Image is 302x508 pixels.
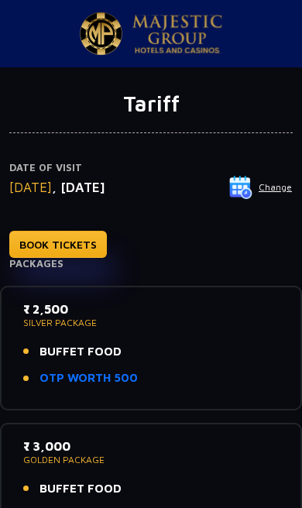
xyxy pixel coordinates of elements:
[23,300,279,318] p: ₹ 2,500
[23,318,279,328] p: SILVER PACKAGE
[228,175,293,200] button: Change
[9,258,293,270] h4: Packages
[9,160,293,176] p: Date of Visit
[80,12,123,55] img: Majestic Pride
[39,480,122,498] span: BUFFET FOOD
[132,15,222,53] img: Majestic Pride
[52,180,105,195] span: , [DATE]
[23,437,279,455] p: ₹ 3,000
[9,180,52,195] span: [DATE]
[23,455,279,465] p: GOLDEN PACKAGE
[39,369,138,387] a: OTP WORTH 500
[39,343,122,361] span: BUFFET FOOD
[9,91,293,117] h1: Tariff
[9,231,107,258] a: BOOK TICKETS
